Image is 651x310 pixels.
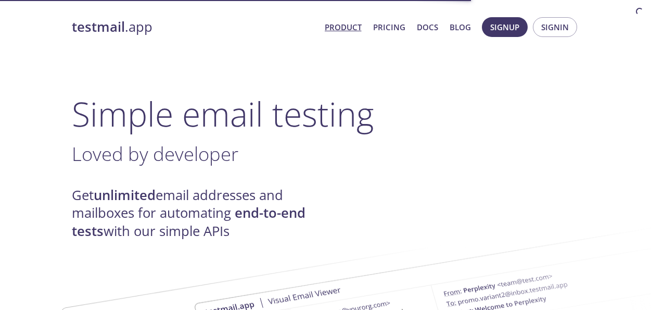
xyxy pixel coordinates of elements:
[533,17,577,37] button: Signin
[72,204,305,240] strong: end-to-end tests
[541,20,569,34] span: Signin
[373,20,405,34] a: Pricing
[417,20,438,34] a: Docs
[72,18,316,36] a: testmail.app
[72,18,125,36] strong: testmail
[72,141,238,167] span: Loved by developer
[450,20,471,34] a: Blog
[72,94,580,134] h1: Simple email testing
[72,187,326,240] h4: Get email addresses and mailboxes for automating with our simple APIs
[482,17,528,37] button: Signup
[490,20,519,34] span: Signup
[325,20,362,34] a: Product
[94,186,156,204] strong: unlimited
